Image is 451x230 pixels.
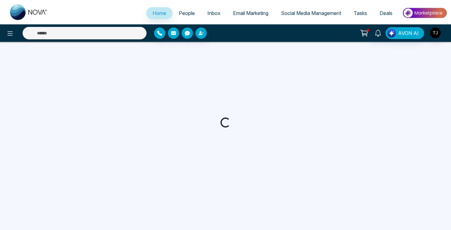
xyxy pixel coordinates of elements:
span: Tasks [354,10,367,16]
span: Inbox [207,10,220,16]
button: AVON AI [386,27,424,39]
span: Home [153,10,166,16]
span: AVON AI [398,29,419,37]
span: Email Marketing [233,10,268,16]
span: People [179,10,195,16]
span: Social Media Management [281,10,341,16]
img: Nova CRM Logo [10,4,48,20]
img: User Avatar [430,27,441,38]
a: Deals [373,7,399,19]
a: People [173,7,201,19]
img: Market-place.gif [402,6,447,20]
span: Deals [380,10,392,16]
a: Inbox [201,7,227,19]
a: Tasks [347,7,373,19]
a: Social Media Management [275,7,347,19]
img: Lead Flow [387,29,396,37]
a: Email Marketing [227,7,275,19]
a: Home [146,7,173,19]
